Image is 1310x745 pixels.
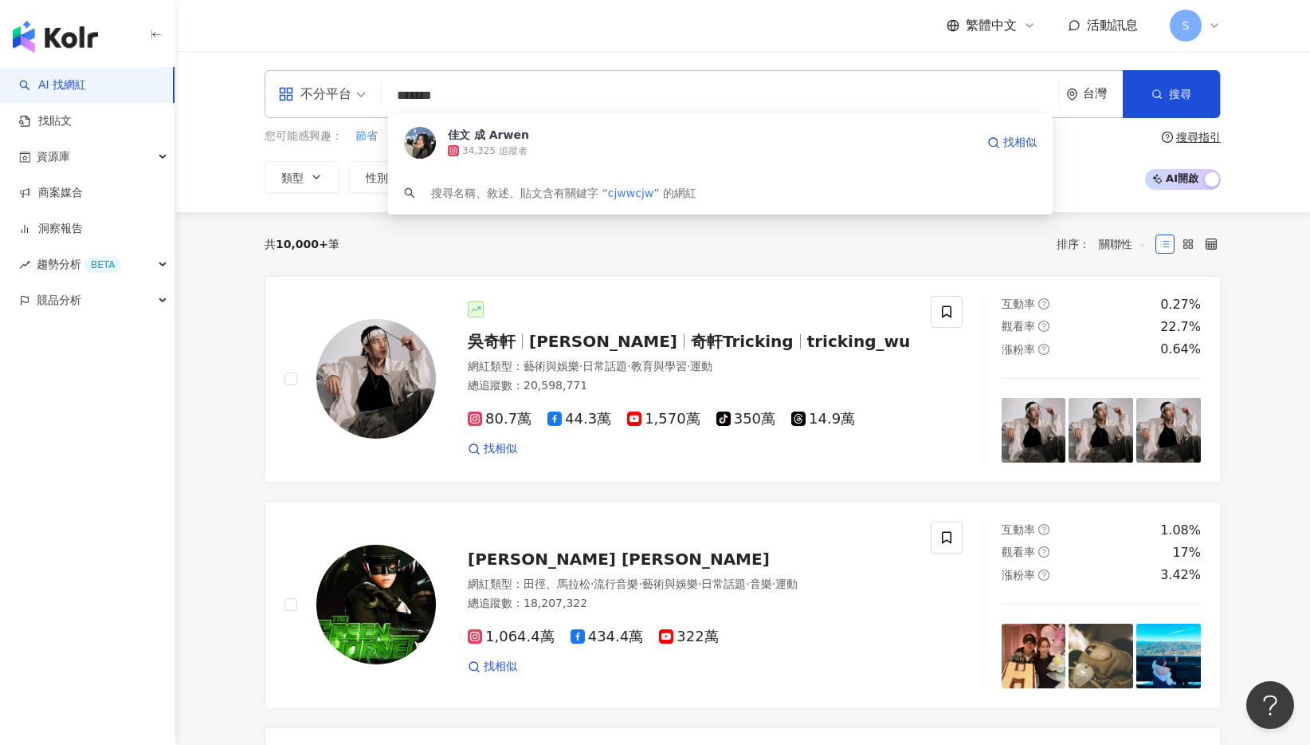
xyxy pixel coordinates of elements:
[1002,343,1035,356] span: 漲粉率
[579,360,582,372] span: ·
[1003,135,1037,151] span: 找相似
[687,360,690,372] span: ·
[265,238,339,250] div: 共 筆
[571,629,644,645] span: 434.4萬
[462,144,528,158] div: 34,325 追蹤者
[750,577,772,590] span: 音樂
[276,238,328,250] span: 10,000+
[265,128,343,144] span: 您可能感興趣：
[431,184,696,202] div: 搜尋名稱、敘述、貼文含有關鍵字 “ ” 的網紅
[1162,132,1173,143] span: question-circle
[265,161,339,193] button: 類型
[448,127,529,143] div: 佳文 成 Arwen
[19,185,83,201] a: 商案媒合
[608,187,654,199] span: cjwwcjw
[631,360,687,372] span: 教育與學習
[1038,546,1049,558] span: question-circle
[1002,298,1035,310] span: 互動率
[529,332,677,351] span: [PERSON_NAME]
[265,502,1221,708] a: KOL Avatar[PERSON_NAME] [PERSON_NAME]網紅類型：田徑、馬拉松·流行音樂·藝術與娛樂·日常話題·音樂·運動總追蹤數：18,207,3221,064.4萬434....
[349,161,424,193] button: 性別
[1176,131,1221,144] div: 搜尋指引
[547,411,611,428] span: 44.3萬
[355,128,378,144] span: 節省
[19,221,83,237] a: 洞察報告
[1160,318,1201,336] div: 22.7%
[1099,231,1147,257] span: 關聯性
[84,257,121,273] div: BETA
[37,246,121,282] span: 趨勢分析
[807,332,911,351] span: tricking_wu
[627,360,630,372] span: ·
[524,360,579,372] span: 藝術與娛樂
[1183,17,1190,34] span: S
[701,577,746,590] span: 日常話題
[691,332,794,351] span: 奇軒Tricking
[468,378,912,394] div: 總追蹤數 ： 20,598,771
[1069,624,1133,688] img: post-image
[1246,681,1294,729] iframe: Help Scout Beacon - Open
[1123,70,1220,118] button: 搜尋
[1002,320,1035,333] span: 觀看率
[690,360,712,372] span: 運動
[468,577,912,593] div: 網紅類型 ：
[638,577,641,590] span: ·
[1136,624,1201,688] img: post-image
[627,411,700,428] span: 1,570萬
[1087,18,1138,33] span: 活動訊息
[265,276,1221,483] a: KOL Avatar吳奇軒[PERSON_NAME]奇軒Trickingtricking_wu網紅類型：藝術與娛樂·日常話題·教育與學習·運動總追蹤數：20,598,77180.7萬44.3萬1...
[1160,296,1201,313] div: 0.27%
[698,577,701,590] span: ·
[1038,298,1049,309] span: question-circle
[772,577,775,590] span: ·
[484,441,517,457] span: 找相似
[468,441,517,457] a: 找相似
[987,127,1037,159] a: 找相似
[1160,566,1201,584] div: 3.42%
[468,550,770,569] span: [PERSON_NAME] [PERSON_NAME]
[1066,89,1078,101] span: environment
[281,171,304,184] span: 類型
[716,411,775,428] span: 350萬
[278,81,351,107] div: 不分平台
[594,577,638,590] span: 流行音樂
[13,21,98,53] img: logo
[1083,87,1123,101] div: 台灣
[642,577,698,590] span: 藝術與娛樂
[1136,398,1201,463] img: post-image
[19,113,72,129] a: 找貼文
[590,577,594,590] span: ·
[404,187,415,199] span: search
[484,659,517,675] span: 找相似
[19,77,86,93] a: searchAI 找網紅
[1038,524,1049,535] span: question-circle
[746,577,749,590] span: ·
[1002,523,1035,536] span: 互動率
[366,171,388,184] span: 性別
[355,128,378,145] button: 節省
[316,545,436,664] img: KOL Avatar
[1002,398,1066,463] img: post-image
[316,319,436,439] img: KOL Avatar
[19,259,30,270] span: rise
[1069,398,1133,463] img: post-image
[1169,88,1191,101] span: 搜尋
[524,577,590,590] span: 田徑、馬拉松
[37,282,81,318] span: 競品分析
[468,659,517,675] a: 找相似
[278,86,294,102] span: appstore
[1057,231,1155,257] div: 排序：
[1002,569,1035,581] span: 漲粉率
[1160,522,1201,539] div: 1.08%
[37,139,70,175] span: 資源庫
[468,596,912,612] div: 總追蹤數 ： 18,207,322
[1172,544,1201,562] div: 17%
[1038,570,1049,581] span: question-circle
[1038,321,1049,332] span: question-circle
[966,17,1017,34] span: 繁體中文
[1002,624,1066,688] img: post-image
[1038,344,1049,355] span: question-circle
[791,411,855,428] span: 14.9萬
[582,360,627,372] span: 日常話題
[468,332,516,351] span: 吳奇軒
